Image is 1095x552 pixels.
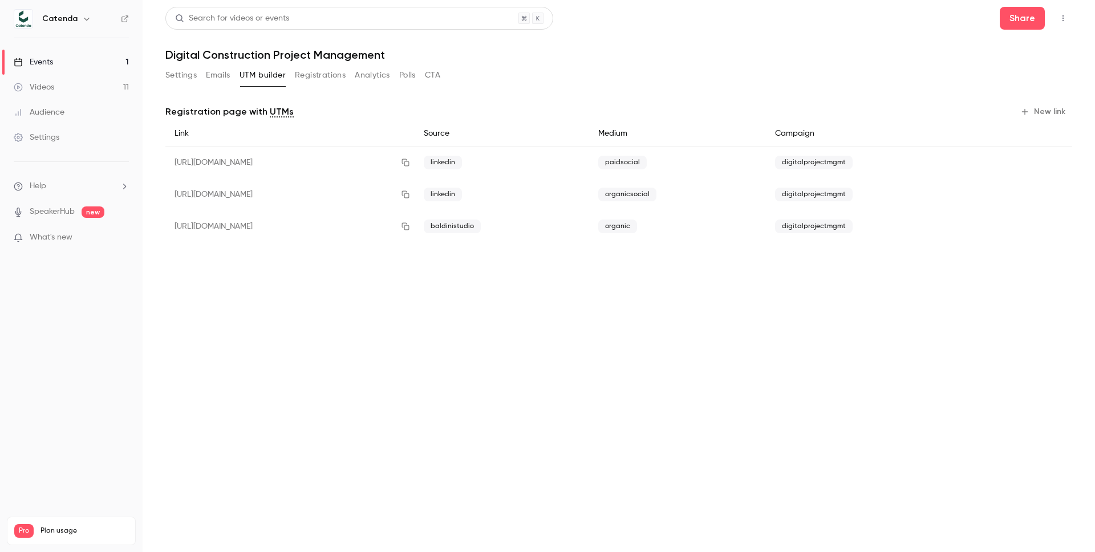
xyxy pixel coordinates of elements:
img: Catenda [14,10,33,28]
span: baldinistudio [424,220,481,233]
span: organicsocial [598,188,656,201]
button: Analytics [355,66,390,84]
span: digitalprojectmgmt [775,220,853,233]
h1: Digital Construction Project Management [165,48,1072,62]
div: Campaign [766,121,988,147]
button: CTA [425,66,440,84]
div: Link [165,121,415,147]
button: Share [1000,7,1045,30]
button: Registrations [295,66,346,84]
button: New link [1016,103,1072,121]
button: Settings [165,66,197,84]
span: What's new [30,232,72,243]
a: UTMs [270,105,294,119]
div: Settings [14,132,59,143]
div: Events [14,56,53,68]
span: linkedin [424,156,462,169]
iframe: Noticeable Trigger [115,233,129,243]
div: Medium [589,121,766,147]
button: Polls [399,66,416,84]
div: Audience [14,107,64,118]
span: digitalprojectmgmt [775,156,853,169]
span: Pro [14,524,34,538]
span: digitalprojectmgmt [775,188,853,201]
span: Plan usage [40,526,128,535]
span: paidsocial [598,156,647,169]
li: help-dropdown-opener [14,180,129,192]
div: Search for videos or events [175,13,289,25]
div: [URL][DOMAIN_NAME] [165,210,415,242]
div: Videos [14,82,54,93]
h6: Catenda [42,13,78,25]
div: [URL][DOMAIN_NAME] [165,147,415,179]
span: linkedin [424,188,462,201]
div: [URL][DOMAIN_NAME] [165,178,415,210]
span: Help [30,180,46,192]
span: new [82,206,104,218]
p: Registration page with [165,105,294,119]
button: Emails [206,66,230,84]
div: Source [415,121,589,147]
a: SpeakerHub [30,206,75,218]
span: organic [598,220,637,233]
button: UTM builder [240,66,286,84]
